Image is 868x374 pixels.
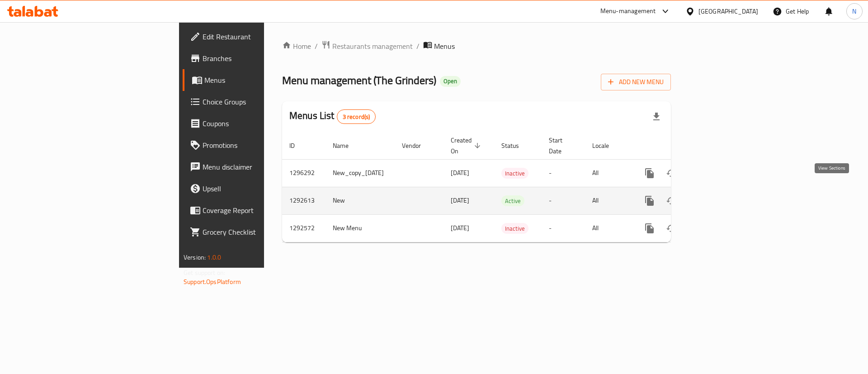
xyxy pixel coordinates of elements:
span: Created On [451,135,483,156]
span: Version: [184,251,206,263]
th: Actions [632,132,733,160]
a: Restaurants management [321,40,413,52]
td: - [542,187,585,214]
span: Active [501,196,524,206]
a: Branches [183,47,324,69]
span: N [852,6,856,16]
div: [GEOGRAPHIC_DATA] [698,6,758,16]
span: Upsell [203,183,317,194]
span: Edit Restaurant [203,31,317,42]
button: Add New Menu [601,74,671,90]
span: Menus [434,41,455,52]
span: Menu management ( The Grinders ) [282,70,436,90]
td: New Menu [325,214,395,242]
button: more [639,218,660,239]
span: Grocery Checklist [203,227,317,237]
span: Branches [203,53,317,64]
td: All [585,159,632,187]
span: Menu disclaimer [203,161,317,172]
span: [DATE] [451,222,469,234]
td: All [585,214,632,242]
span: Get support on: [184,267,225,279]
a: Coupons [183,113,324,134]
button: Change Status [660,190,682,212]
table: enhanced table [282,132,733,242]
a: Edit Restaurant [183,26,324,47]
td: New_copy_[DATE] [325,159,395,187]
td: - [542,159,585,187]
span: Open [440,77,461,85]
span: Menus [204,75,317,85]
span: Inactive [501,223,528,234]
a: Coverage Report [183,199,324,221]
div: Open [440,76,461,87]
span: Add New Menu [608,76,664,88]
div: Active [501,195,524,206]
span: Start Date [549,135,574,156]
h2: Menus List [289,109,376,124]
span: Inactive [501,168,528,179]
a: Choice Groups [183,91,324,113]
span: Status [501,140,531,151]
span: Vendor [402,140,433,151]
span: Choice Groups [203,96,317,107]
span: [DATE] [451,194,469,206]
span: Name [333,140,360,151]
td: All [585,187,632,214]
a: Grocery Checklist [183,221,324,243]
div: Total records count [337,109,376,124]
a: Menu disclaimer [183,156,324,178]
li: / [416,41,420,52]
button: more [639,190,660,212]
button: Change Status [660,218,682,239]
div: Menu-management [600,6,656,17]
span: Locale [592,140,621,151]
span: Restaurants management [332,41,413,52]
td: New [325,187,395,214]
button: more [639,162,660,184]
nav: breadcrumb [282,40,671,52]
a: Menus [183,69,324,91]
a: Promotions [183,134,324,156]
a: Upsell [183,178,324,199]
span: 1.0.0 [207,251,221,263]
span: 3 record(s) [337,113,376,121]
span: Coverage Report [203,205,317,216]
div: Export file [646,106,667,128]
td: - [542,214,585,242]
span: Coupons [203,118,317,129]
a: Support.OpsPlatform [184,276,241,288]
span: [DATE] [451,167,469,179]
span: Promotions [203,140,317,151]
span: ID [289,140,307,151]
button: Change Status [660,162,682,184]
